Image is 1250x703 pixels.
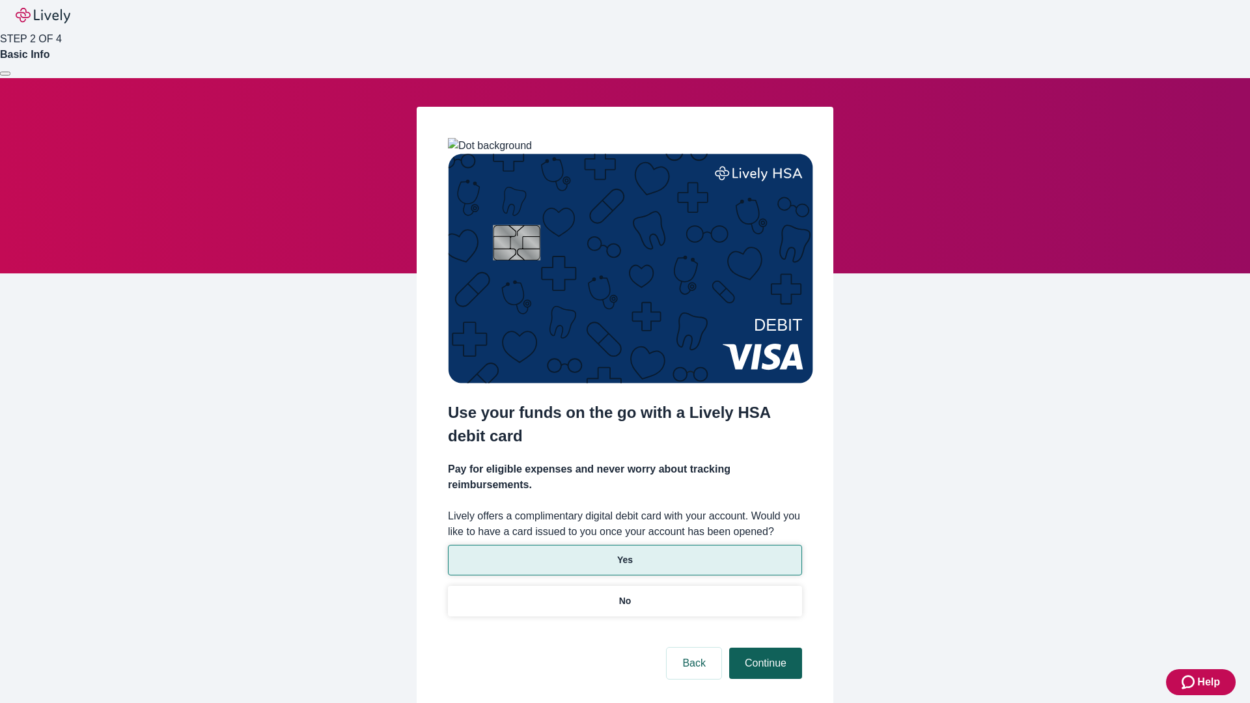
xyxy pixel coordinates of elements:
[619,594,632,608] p: No
[729,648,802,679] button: Continue
[448,154,813,383] img: Debit card
[448,401,802,448] h2: Use your funds on the go with a Lively HSA debit card
[448,138,532,154] img: Dot background
[667,648,721,679] button: Back
[448,586,802,616] button: No
[16,8,70,23] img: Lively
[448,462,802,493] h4: Pay for eligible expenses and never worry about tracking reimbursements.
[448,508,802,540] label: Lively offers a complimentary digital debit card with your account. Would you like to have a card...
[617,553,633,567] p: Yes
[1197,674,1220,690] span: Help
[1182,674,1197,690] svg: Zendesk support icon
[1166,669,1236,695] button: Zendesk support iconHelp
[448,545,802,575] button: Yes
